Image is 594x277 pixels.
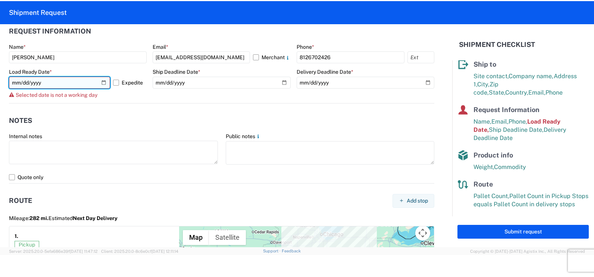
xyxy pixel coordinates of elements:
[9,44,26,50] label: Name
[477,81,490,88] span: City,
[253,51,291,63] label: Merchant
[473,192,588,208] span: Pallet Count in Pickup Stops equals Pallet Count in delivery stops
[9,171,434,183] label: Quote only
[297,44,314,50] label: Phone
[489,126,544,133] span: Ship Deadline Date,
[101,249,178,254] span: Client: 2025.20.0-8c6e0cf
[297,69,353,75] label: Delivery Deadline Date
[545,89,563,96] span: Phone
[473,73,509,80] span: Site contact,
[528,89,545,96] span: Email,
[9,8,67,17] h2: Shipment Request
[509,118,527,125] span: Phone,
[9,133,42,140] label: Internal notes
[153,44,168,50] label: Email
[9,215,49,221] span: Mileage:
[473,180,493,188] span: Route
[16,92,97,98] span: Selected date is not a working day
[15,232,18,241] strong: 1.
[393,194,434,208] button: Add stop
[509,73,554,80] span: Company name,
[15,241,39,248] span: Pickup
[9,28,91,35] h2: Request Information
[489,89,505,96] span: State,
[113,77,147,89] label: Expedite
[473,192,509,200] span: Pallet Count,
[151,249,178,254] span: [DATE] 12:11:14
[491,118,509,125] span: Email,
[70,249,98,254] span: [DATE] 11:47:12
[9,197,32,204] h2: Route
[153,69,200,75] label: Ship Deadline Date
[73,215,118,221] span: Next Day Delivery
[9,117,32,124] h2: Notes
[282,249,301,253] a: Feedback
[209,230,246,245] button: Show satellite imagery
[263,249,282,253] a: Support
[459,40,535,49] h2: Shipment Checklist
[415,226,430,241] button: Map camera controls
[49,215,118,221] span: Estimated
[9,69,52,75] label: Load Ready Date
[473,60,496,68] span: Ship to
[505,89,528,96] span: Country,
[457,225,589,239] button: Submit request
[9,249,98,254] span: Server: 2025.20.0-5efa686e39f
[473,118,491,125] span: Name,
[494,163,526,171] span: Commodity
[226,133,261,140] label: Public notes
[407,197,428,204] span: Add stop
[473,106,540,114] span: Request Information
[473,163,494,171] span: Weight,
[470,248,585,255] span: Copyright © [DATE]-[DATE] Agistix Inc., All Rights Reserved
[407,51,434,63] input: Ext
[29,215,49,221] span: 282 mi.
[473,151,513,159] span: Product info
[183,230,209,245] button: Show street map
